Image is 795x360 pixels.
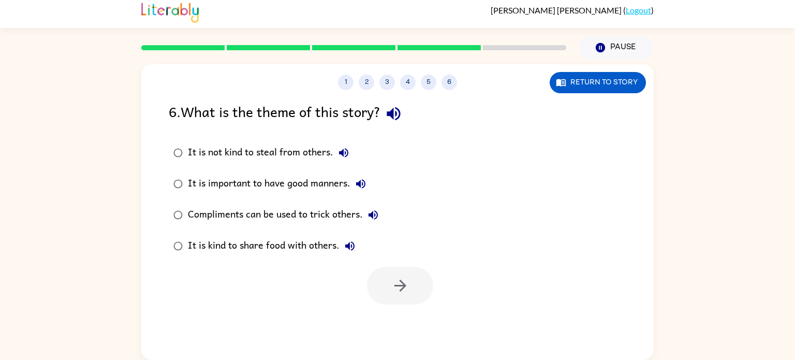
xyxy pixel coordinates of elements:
div: It is not kind to steal from others. [188,142,354,163]
span: [PERSON_NAME] [PERSON_NAME] [491,5,623,15]
button: 1 [338,75,354,90]
button: 2 [359,75,374,90]
div: It is kind to share food with others. [188,236,360,256]
div: Compliments can be used to trick others. [188,205,384,225]
button: Compliments can be used to trick others. [363,205,384,225]
button: 3 [379,75,395,90]
div: ( ) [491,5,654,15]
button: It is not kind to steal from others. [333,142,354,163]
div: 6 . What is the theme of this story? [169,100,626,127]
a: Logout [626,5,651,15]
button: It is important to have good manners. [350,174,371,194]
button: 6 [441,75,457,90]
button: 5 [421,75,436,90]
button: Return to story [550,72,646,93]
div: It is important to have good manners. [188,174,371,194]
button: 4 [400,75,416,90]
button: It is kind to share food with others. [340,236,360,256]
button: Pause [579,36,654,60]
